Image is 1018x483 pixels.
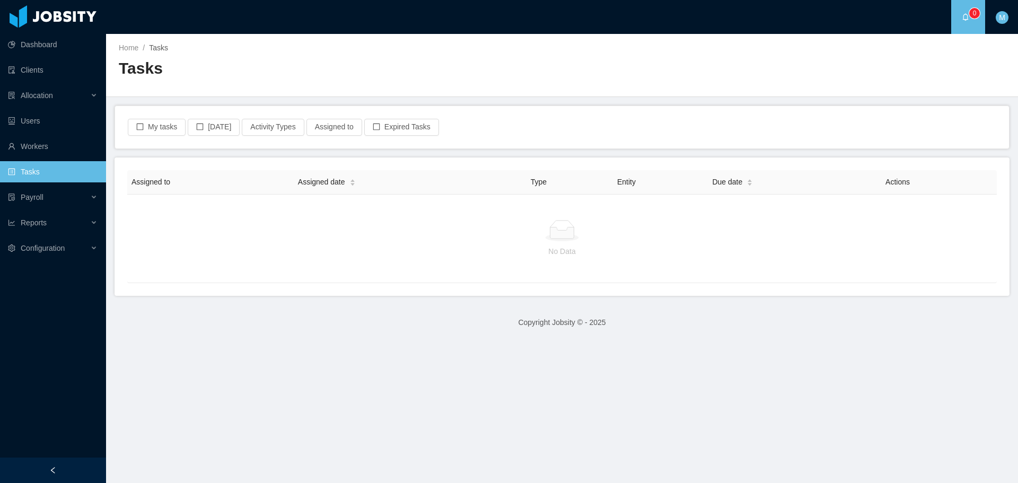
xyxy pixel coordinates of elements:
span: Assigned to [131,178,170,186]
a: icon: pie-chartDashboard [8,34,98,55]
span: Payroll [21,193,43,201]
i: icon: caret-up [747,178,753,181]
i: icon: line-chart [8,219,15,226]
span: Assigned date [298,177,345,188]
a: icon: userWorkers [8,136,98,157]
a: icon: profileTasks [8,161,98,182]
button: Assigned to [306,119,362,136]
span: Tasks [149,43,168,52]
i: icon: caret-up [349,178,355,181]
span: Reports [21,218,47,227]
span: Actions [885,178,910,186]
sup: 0 [969,8,980,19]
span: Due date [712,177,742,188]
footer: Copyright Jobsity © - 2025 [106,304,1018,341]
i: icon: solution [8,92,15,99]
button: icon: borderMy tasks [128,119,186,136]
button: Activity Types [242,119,304,136]
a: icon: auditClients [8,59,98,81]
i: icon: file-protect [8,194,15,201]
i: icon: caret-down [747,182,753,185]
i: icon: bell [962,13,969,21]
span: / [143,43,145,52]
span: Configuration [21,244,65,252]
p: No Data [136,245,988,257]
span: Allocation [21,91,53,100]
a: icon: robotUsers [8,110,98,131]
div: Sort [747,178,753,185]
span: Type [531,178,547,186]
h2: Tasks [119,58,562,80]
button: icon: border[DATE] [188,119,240,136]
a: Home [119,43,138,52]
i: icon: setting [8,244,15,252]
span: M [999,11,1005,24]
button: icon: borderExpired Tasks [364,119,439,136]
span: Entity [617,178,636,186]
div: Sort [349,178,356,185]
i: icon: caret-down [349,182,355,185]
